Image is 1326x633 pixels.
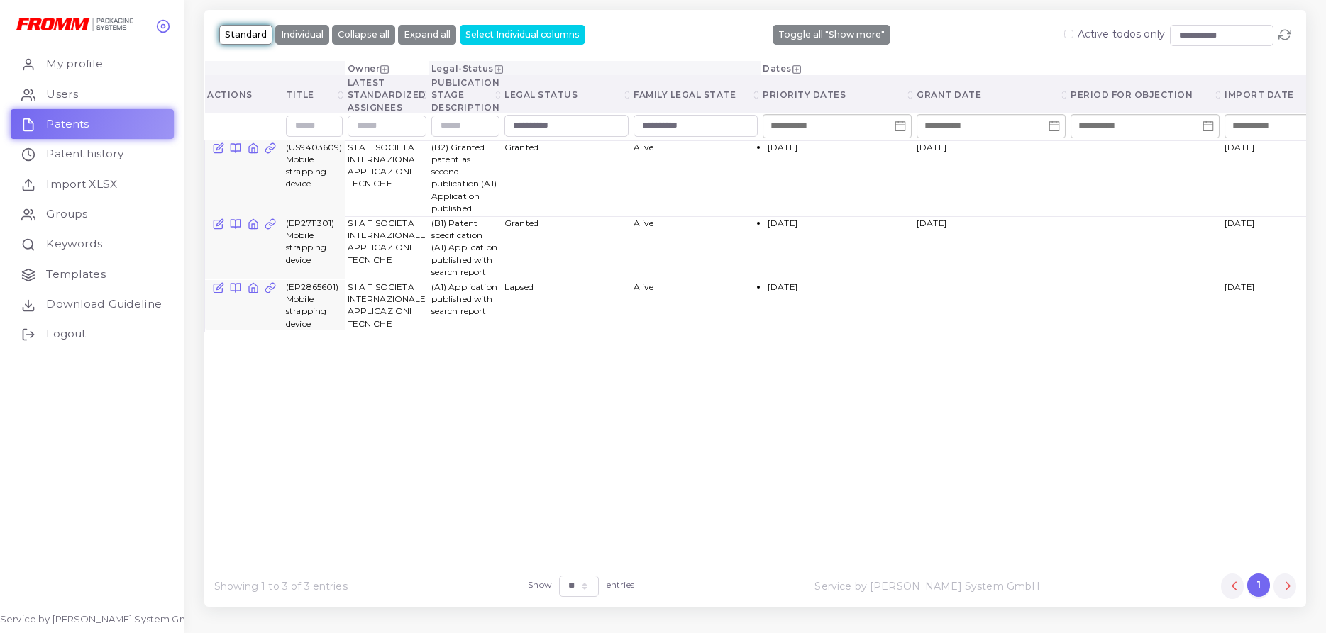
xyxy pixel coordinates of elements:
[248,217,259,230] a: National Register Site
[460,25,585,45] button: Select Individual columns
[11,319,174,349] a: Logout
[46,86,78,102] span: Users
[431,281,497,317] span: (A1) Application published with search report
[265,141,276,154] a: Filter by Questel Unique Family ID
[768,281,907,293] li: [DATE]
[814,579,1040,593] span: Service by [PERSON_NAME] System GmbH
[607,578,634,590] label: entries
[431,77,500,113] div: Publication stage description
[348,77,426,113] div: Latest standardized assignees
[265,281,276,293] a: Filter by Questel Unique Family ID
[1278,27,1291,41] a: Refresh page
[46,177,117,192] span: Import XLSX
[1071,89,1220,101] div: Period for objection
[1247,573,1270,596] button: Go to page 1
[504,115,629,137] div: Search for option
[46,56,102,72] span: My profile
[214,579,348,593] span: Showing 1 to 3 of 3 entries
[46,267,105,282] span: Templates
[528,578,552,590] label: Show
[286,281,339,329] span: (EP2865601) Mobile strapping device
[286,89,343,101] div: Title
[213,217,224,230] a: Edit
[502,140,631,215] td: Granted
[11,139,174,169] a: Patent history
[11,169,174,199] a: Import XLSX
[230,141,241,154] a: Biblio Summary
[631,140,761,215] td: Alive
[230,281,241,293] a: Biblio Summary
[46,116,89,132] span: Patents
[248,281,259,293] a: National Register Site
[46,206,87,222] span: Groups
[768,217,907,229] li: [DATE]
[11,229,174,259] a: Keywords
[348,62,426,74] div: Owner
[634,89,758,101] div: Family legal state
[46,146,123,162] span: Patent history
[504,89,629,101] div: Legal status
[11,199,174,229] a: Groups
[631,215,761,279] td: Alive
[11,259,174,289] a: Templates
[11,79,174,109] a: Users
[631,279,761,331] td: Alive
[230,217,241,230] a: Biblio Summary
[16,18,133,31] img: logo
[502,279,631,331] td: Lapsed
[46,236,102,252] span: Keywords
[332,25,395,45] button: Collapse all
[508,117,609,135] input: Search for option
[345,279,429,331] td: S I A T SOCIETA INTERNAZIONALE APPLICAZIONI TECNICHE
[345,215,429,279] td: S I A T SOCIETA INTERNAZIONALE APPLICAZIONI TECNICHE
[431,62,758,74] div: Legal-Status
[11,49,174,79] a: My profile
[431,142,497,213] span: (B2) Granted patent as second publication (A1) Application published
[286,218,335,265] span: (EP2711301) Mobile strapping device
[773,25,890,45] button: Toggle all "Show more"
[219,25,272,45] button: Standard
[763,89,912,101] div: Priority dates
[915,215,1068,279] td: [DATE]
[213,281,224,293] a: Edit
[275,25,329,45] button: Individual
[915,140,1068,215] td: [DATE]
[1078,29,1165,39] label: Active todos only
[265,217,276,230] a: Filter by Questel Unique Family ID
[11,289,174,319] a: Download Guideline
[502,215,631,279] td: Granted
[286,142,343,189] span: (US9403609) Mobile strapping device
[637,117,738,135] input: Search for option
[768,141,907,153] li: [DATE]
[207,89,281,101] div: Actions
[917,89,1066,101] div: Grant date
[11,109,174,139] a: Patents
[345,140,429,215] td: S I A T SOCIETA INTERNAZIONALE APPLICAZIONI TECNICHE
[1221,573,1296,598] ul: Pagination
[634,115,758,137] div: Search for option
[398,25,456,45] button: Expand all
[16,17,143,32] a: logo
[431,218,497,277] span: (B1) Patent specification (A1) Application published with search report
[213,141,224,154] a: Edit
[248,141,259,154] a: National Register Site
